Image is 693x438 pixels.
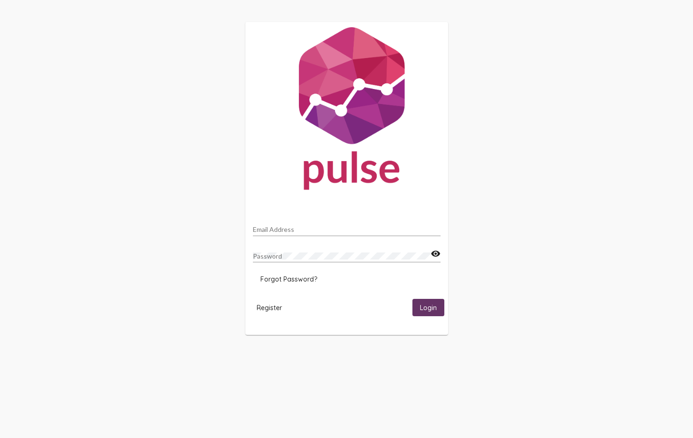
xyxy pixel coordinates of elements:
[260,275,317,283] span: Forgot Password?
[249,299,289,316] button: Register
[253,271,325,288] button: Forgot Password?
[245,22,448,199] img: Pulse For Good Logo
[420,304,437,312] span: Login
[412,299,444,316] button: Login
[431,248,441,260] mat-icon: visibility
[257,304,282,312] span: Register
